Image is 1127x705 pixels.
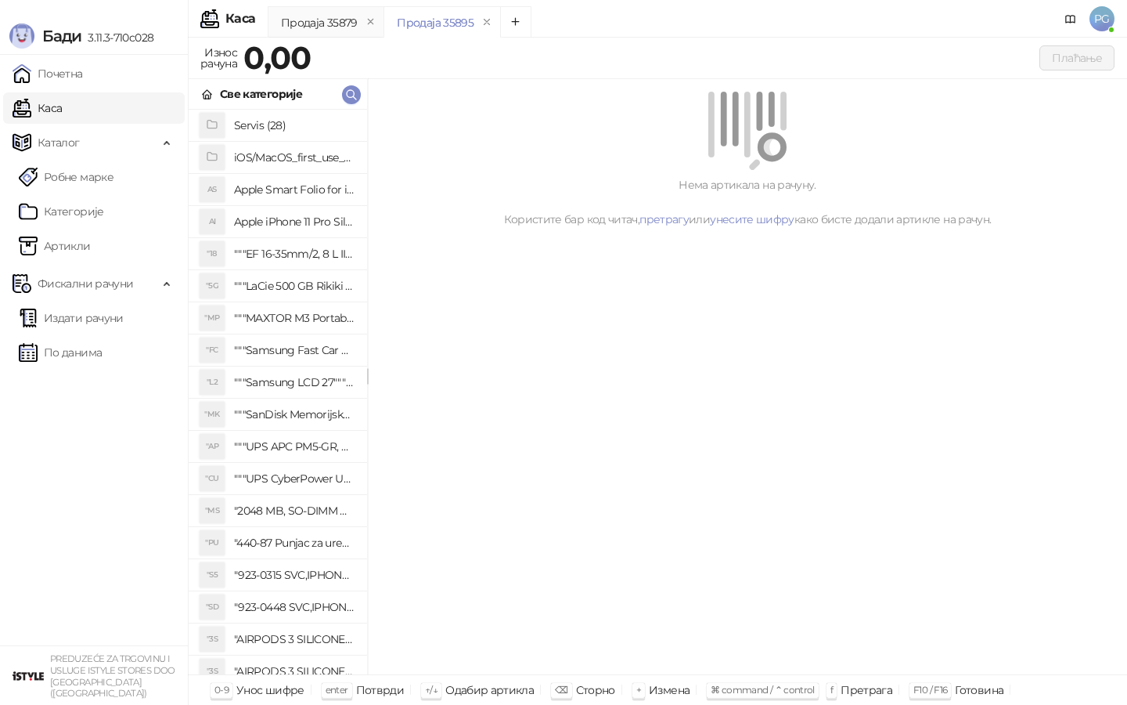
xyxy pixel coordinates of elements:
h4: """MAXTOR M3 Portable 2TB 2.5"""" crni eksterni hard disk HX-M201TCB/GM""" [234,305,355,331]
a: претрагу [639,212,689,226]
small: PREDUZEĆE ZA TRGOVINU I USLUGE ISTYLE STORES DOO [GEOGRAPHIC_DATA] ([GEOGRAPHIC_DATA]) [50,653,175,699]
button: Плаћање [1039,45,1114,70]
div: "MK [200,402,225,427]
a: Робне марке [19,161,113,193]
h4: "923-0315 SVC,IPHONE 5/5S BATTERY REMOVAL TRAY Držač za iPhone sa kojim se otvara display [234,562,355,587]
div: Каса [225,13,255,25]
div: "PU [200,530,225,555]
h4: "AIRPODS 3 SILICONE CASE BLACK" [234,627,355,652]
div: grid [189,110,367,674]
div: Претрага [841,680,892,700]
div: Унос шифре [236,680,304,700]
span: Фискални рачуни [38,268,133,299]
span: + [636,684,641,696]
span: 3.11.3-710c028 [81,31,153,45]
h4: "923-0448 SVC,IPHONE,TOURQUE DRIVER KIT .65KGF- CM Šrafciger " [234,595,355,620]
div: "S5 [200,562,225,587]
a: ArtikliАртикли [19,230,91,262]
h4: Apple Smart Folio for iPad mini (A17 Pro) - Sage [234,177,355,202]
a: Почетна [13,58,83,89]
div: "5G [200,273,225,298]
div: Износ рачуна [197,42,240,74]
h4: """LaCie 500 GB Rikiki USB 3.0 / Ultra Compact & Resistant aluminum / USB 3.0 / 2.5""""""" [234,273,355,298]
h4: """UPS CyberPower UT650EG, 650VA/360W , line-int., s_uko, desktop""" [234,466,355,491]
div: "FC [200,338,225,363]
h4: """Samsung LCD 27"""" C27F390FHUXEN""" [234,370,355,395]
div: AS [200,177,225,202]
div: Сторно [576,680,615,700]
span: enter [326,684,348,696]
h4: Apple iPhone 11 Pro Silicone Case - Black [234,209,355,234]
h4: "440-87 Punjac za uredjaje sa micro USB portom 4/1, Stand." [234,530,355,555]
span: 0-9 [214,684,229,696]
strong: 0,00 [243,38,311,77]
a: Каса [13,92,62,124]
div: "AP [200,434,225,459]
h4: iOS/MacOS_first_use_assistance (4) [234,145,355,170]
h4: """UPS APC PM5-GR, Essential Surge Arrest,5 utic_nica""" [234,434,355,459]
img: 64x64-companyLogo-77b92cf4-9946-4f36-9751-bf7bb5fd2c7d.png [13,660,44,692]
button: remove [361,16,381,29]
span: Бади [42,27,81,45]
span: ⌫ [555,684,567,696]
div: Одабир артикла [445,680,534,700]
span: f [830,684,833,696]
h4: "AIRPODS 3 SILICONE CASE BLUE" [234,659,355,684]
div: Готовина [955,680,1003,700]
span: PG [1089,6,1114,31]
div: Све категорије [220,85,302,103]
div: Потврди [356,680,405,700]
div: Измена [649,680,690,700]
div: Продаја 35879 [281,14,358,31]
div: "3S [200,627,225,652]
img: Logo [9,23,34,49]
div: "SD [200,595,225,620]
div: Нема артикала на рачуну. Користите бар код читач, или како бисте додали артикле на рачун. [387,176,1108,228]
h4: """SanDisk Memorijska kartica 256GB microSDXC sa SD adapterom SDSQXA1-256G-GN6MA - Extreme PLUS, ... [234,402,355,427]
a: Издати рачуни [19,302,124,334]
button: remove [477,16,497,29]
a: Документација [1058,6,1083,31]
span: ↑/↓ [425,684,437,696]
div: "MP [200,305,225,331]
button: Add tab [500,6,531,38]
h4: """EF 16-35mm/2, 8 L III USM""" [234,241,355,266]
div: Продаја 35895 [397,14,473,31]
h4: """Samsung Fast Car Charge Adapter, brzi auto punja_, boja crna""" [234,338,355,363]
a: По данима [19,337,102,368]
h4: "2048 MB, SO-DIMM DDRII, 667 MHz, Napajanje 1,8 0,1 V, Latencija CL5" [234,498,355,523]
div: "L2 [200,370,225,395]
span: F10 / F16 [913,684,947,696]
h4: Servis (28) [234,113,355,138]
div: "3S [200,659,225,684]
span: ⌘ command / ⌃ control [711,684,815,696]
span: Каталог [38,127,80,158]
a: Категорије [19,196,104,227]
div: "18 [200,241,225,266]
div: AI [200,209,225,234]
div: "MS [200,498,225,523]
a: унесите шифру [710,212,794,226]
div: "CU [200,466,225,491]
